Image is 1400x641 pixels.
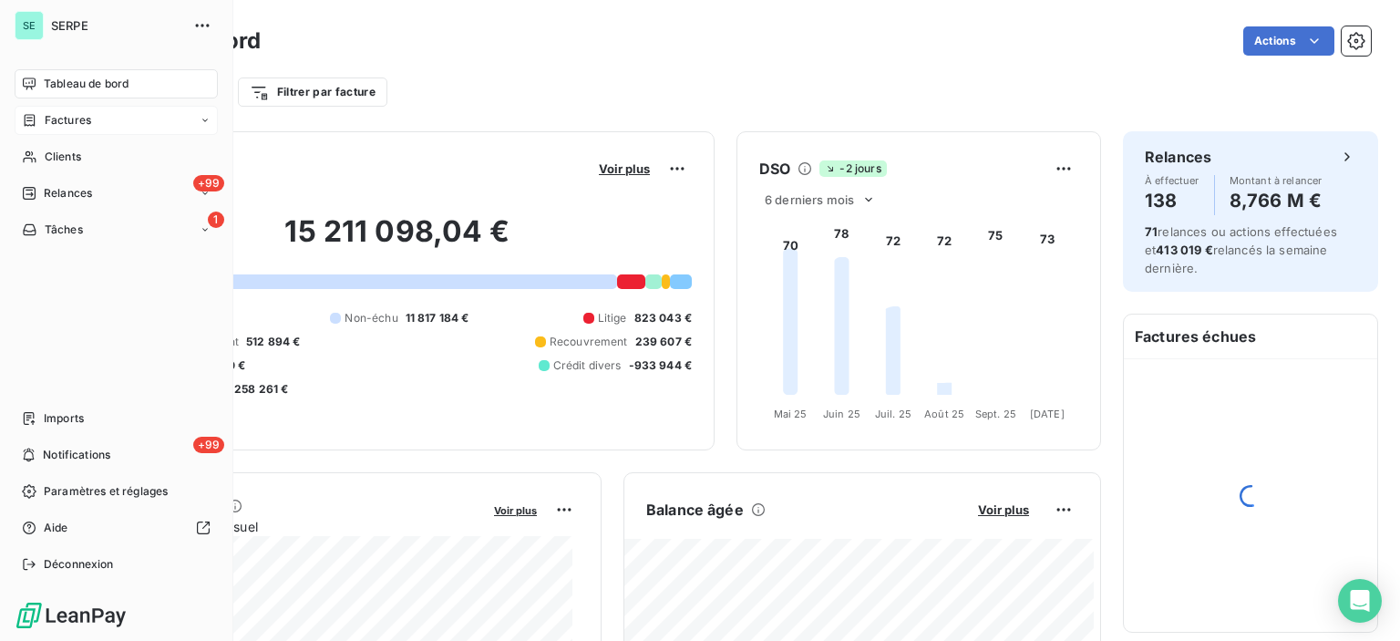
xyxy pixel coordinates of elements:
[646,499,744,521] h6: Balance âgée
[635,334,692,350] span: 239 607 €
[973,501,1035,518] button: Voir plus
[45,149,81,165] span: Clients
[406,310,469,326] span: 11 817 184 €
[15,11,44,40] div: SE
[1338,579,1382,623] div: Open Intercom Messenger
[44,520,68,536] span: Aide
[1230,175,1323,186] span: Montant à relancer
[103,517,481,536] span: Chiffre d'affaires mensuel
[629,357,693,374] span: -933 944 €
[819,160,886,177] span: -2 jours
[875,408,911,420] tspan: Juil. 25
[193,175,224,191] span: +99
[15,513,218,543] a: Aide
[593,160,655,177] button: Voir plus
[45,222,83,238] span: Tâches
[823,408,860,420] tspan: Juin 25
[634,310,692,326] span: 823 043 €
[246,334,300,350] span: 512 894 €
[553,357,622,374] span: Crédit divers
[15,601,128,630] img: Logo LeanPay
[45,112,91,129] span: Factures
[1145,175,1199,186] span: À effectuer
[44,556,114,573] span: Déconnexion
[550,334,628,350] span: Recouvrement
[345,310,397,326] span: Non-échu
[759,158,790,180] h6: DSO
[44,185,92,202] span: Relances
[44,483,168,500] span: Paramètres et réglages
[103,213,692,268] h2: 15 211 098,04 €
[599,161,650,176] span: Voir plus
[924,408,964,420] tspan: Août 25
[765,192,854,207] span: 6 derniers mois
[229,381,289,398] span: -258 261 €
[193,437,224,453] span: +99
[489,501,542,518] button: Voir plus
[43,447,110,463] span: Notifications
[1145,224,1337,275] span: relances ou actions effectuées et relancés la semaine dernière.
[44,410,84,427] span: Imports
[598,310,627,326] span: Litige
[978,502,1029,517] span: Voir plus
[238,78,387,107] button: Filtrer par facture
[51,18,182,33] span: SERPE
[1145,186,1199,215] h4: 138
[44,76,129,92] span: Tableau de bord
[1243,26,1334,56] button: Actions
[1230,186,1323,215] h4: 8,766 M €
[1030,408,1065,420] tspan: [DATE]
[1145,146,1211,168] h6: Relances
[1156,243,1212,257] span: 413 019 €
[1145,224,1158,239] span: 71
[1124,315,1377,358] h6: Factures échues
[975,408,1016,420] tspan: Sept. 25
[494,504,537,517] span: Voir plus
[208,212,224,228] span: 1
[774,408,808,420] tspan: Mai 25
